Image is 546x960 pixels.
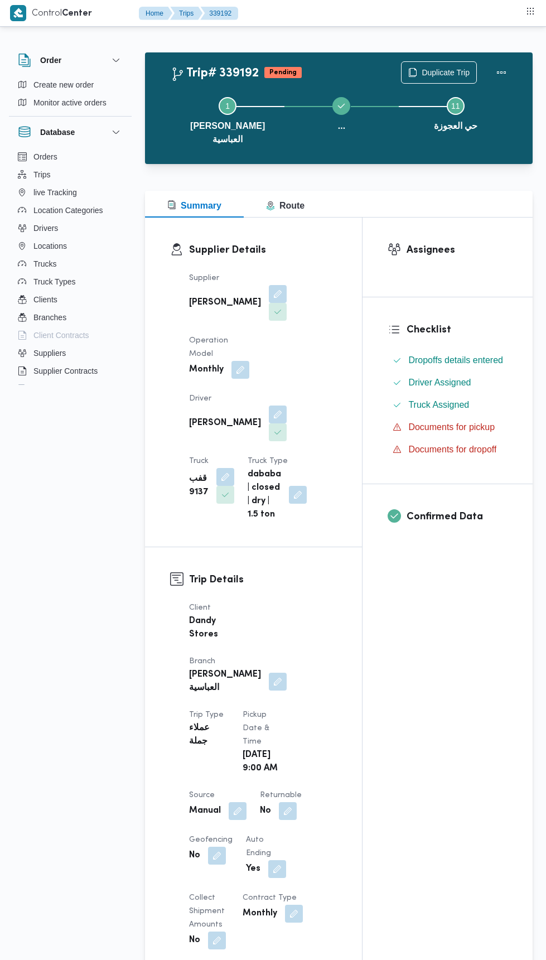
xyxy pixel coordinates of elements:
span: Client [189,604,211,611]
span: Documents for pickup [408,421,495,434]
button: Trucks [13,255,127,273]
span: Driver Assigned [408,378,471,387]
h3: Database [40,126,75,139]
span: Route [266,201,305,210]
img: X8yXhbKr1z7QwAAAABJRU5ErkJggg== [10,5,26,21]
span: 1 [225,102,230,110]
button: Truck Assigned [388,396,508,414]
button: Dropoffs details entered [388,351,508,369]
span: Truck Types [33,275,75,288]
span: Dropoffs details entered [408,355,503,365]
span: Driver [189,395,211,402]
span: Documents for dropoff [408,445,496,454]
button: Orders [13,148,127,166]
button: Clients [13,291,127,308]
button: Locations [13,237,127,255]
h3: Confirmed Data [407,509,508,524]
h3: Trip Details [189,572,337,587]
b: Monthly [243,907,277,920]
b: Manual [189,804,221,818]
button: [PERSON_NAME] العباسية [171,84,284,155]
span: Devices [33,382,61,395]
button: حي العجوزة [399,84,513,155]
b: Center [62,9,92,18]
span: Trip Type [189,711,224,718]
h3: Checklist [407,322,508,337]
span: Source [189,792,215,799]
span: حي العجوزة [434,119,477,133]
button: Create new order [13,76,127,94]
span: Documents for dropoff [408,443,496,456]
span: Branches [33,311,66,324]
button: Order [18,54,123,67]
span: Auto Ending [246,836,271,857]
span: Geofencing [189,836,233,843]
b: dababa | closed | dry | 1.5 ton [248,468,281,522]
span: Truck [189,457,209,465]
iframe: chat widget [11,915,47,949]
span: Driver Assigned [408,376,471,389]
span: Create new order [33,78,94,91]
span: ... [338,119,345,133]
button: Duplicate Trip [401,61,477,84]
b: [PERSON_NAME] [189,417,261,430]
button: 339192 [200,7,238,20]
span: 11 [451,102,460,110]
span: Collect Shipment Amounts [189,894,225,928]
b: [PERSON_NAME] العباسية [189,668,261,695]
span: Location Categories [33,204,103,217]
b: [PERSON_NAME] [189,296,261,310]
b: Dandy Stores [189,615,227,641]
div: Database [9,148,132,389]
span: Monitor active orders [33,96,107,109]
div: Order [9,76,132,116]
b: Monthly [189,363,224,377]
button: Truck Types [13,273,127,291]
span: Returnable [260,792,302,799]
span: [PERSON_NAME] العباسية [180,119,276,146]
button: Documents for pickup [388,418,508,436]
span: Clients [33,293,57,306]
span: Branch [189,658,215,665]
span: Truck Assigned [408,398,469,412]
button: Location Categories [13,201,127,219]
button: Actions [490,61,513,84]
button: Documents for dropoff [388,441,508,459]
span: Trips [33,168,51,181]
span: Pending [264,67,302,78]
button: Drivers [13,219,127,237]
span: Orders [33,150,57,163]
button: Database [18,126,123,139]
span: Locations [33,239,67,253]
span: Supplier Contracts [33,364,98,378]
span: Supplier [189,274,219,282]
span: Dropoffs details entered [408,354,503,367]
b: No [260,804,271,818]
h2: Trip# 339192 [171,66,259,81]
button: Trips [13,166,127,184]
button: Home [139,7,172,20]
button: Suppliers [13,344,127,362]
span: Truck Type [248,457,288,465]
span: Contract Type [243,894,297,901]
button: Monitor active orders [13,94,127,112]
b: No [189,934,200,947]
span: Trucks [33,257,56,271]
button: Trips [170,7,202,20]
span: Pickup date & time [243,711,269,745]
span: Duplicate Trip [422,66,470,79]
button: Branches [13,308,127,326]
span: Operation Model [189,337,228,358]
b: [DATE] 9:00 AM [243,749,281,775]
h3: Assignees [407,243,508,258]
button: Devices [13,380,127,398]
b: قفب 9137 [189,472,209,499]
b: Yes [246,862,260,876]
svg: Step ... is complete [337,102,346,110]
button: live Tracking [13,184,127,201]
button: Supplier Contracts [13,362,127,380]
span: Client Contracts [33,329,89,342]
b: عملاء جملة [189,722,227,749]
span: Documents for pickup [408,422,495,432]
h3: Supplier Details [189,243,337,258]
